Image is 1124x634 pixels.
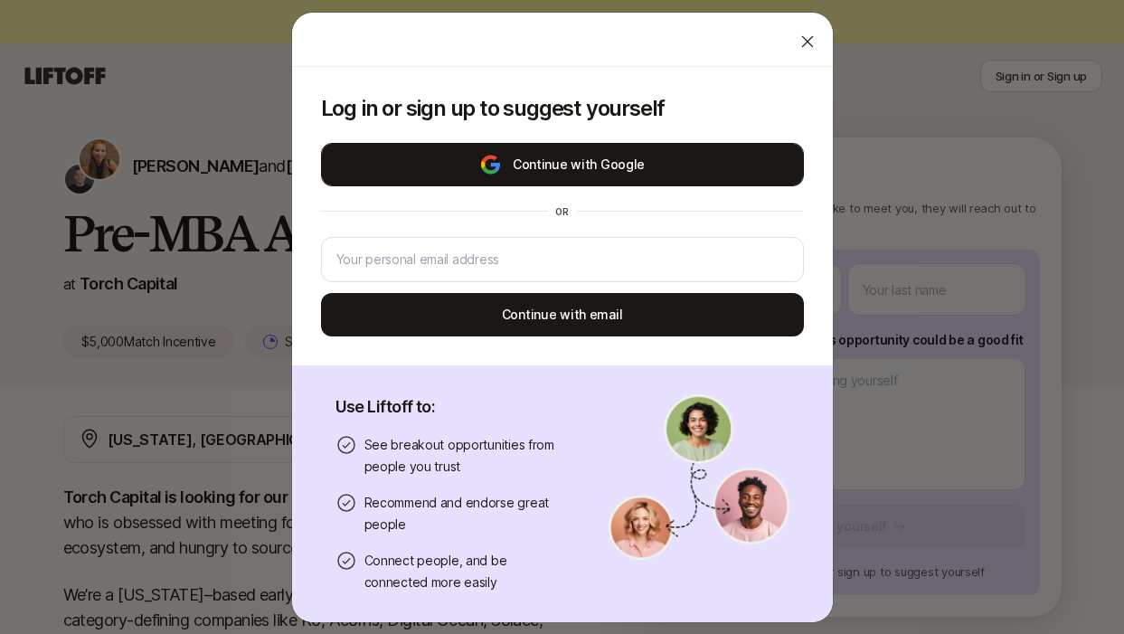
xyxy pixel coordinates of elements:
[364,492,565,535] p: Recommend and endorse great people
[335,394,565,420] p: Use Liftoff to:
[364,434,565,478] p: See breakout opportunities from people you trust
[321,293,804,336] button: Continue with email
[479,154,502,175] img: google-logo
[548,204,577,219] div: or
[609,394,789,561] img: signup-banner
[364,550,565,593] p: Connect people, and be connected more easily
[336,249,789,270] input: Your personal email address
[321,143,804,186] button: Continue with Google
[321,96,804,121] p: Log in or sign up to suggest yourself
